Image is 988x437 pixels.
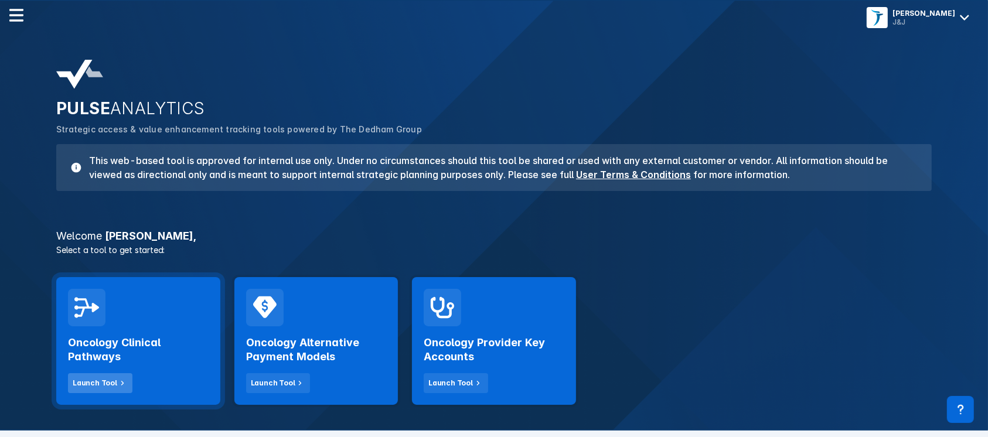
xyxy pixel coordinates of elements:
[869,9,885,26] img: menu button
[56,98,932,118] h2: PULSE
[251,378,295,388] div: Launch Tool
[428,378,473,388] div: Launch Tool
[56,60,103,89] img: pulse-analytics-logo
[246,336,387,364] h2: Oncology Alternative Payment Models
[576,169,691,180] a: User Terms & Conditions
[56,277,220,405] a: Oncology Clinical PathwaysLaunch Tool
[49,231,939,241] h3: [PERSON_NAME] ,
[49,244,939,256] p: Select a tool to get started:
[68,336,209,364] h2: Oncology Clinical Pathways
[110,98,205,118] span: ANALYTICS
[9,8,23,22] img: menu--horizontal.svg
[56,230,102,242] span: Welcome
[246,373,311,393] button: Launch Tool
[73,378,117,388] div: Launch Tool
[56,123,932,136] p: Strategic access & value enhancement tracking tools powered by The Dedham Group
[82,153,918,182] h3: This web-based tool is approved for internal use only. Under no circumstances should this tool be...
[412,277,576,405] a: Oncology Provider Key AccountsLaunch Tool
[424,336,564,364] h2: Oncology Provider Key Accounts
[424,373,488,393] button: Launch Tool
[892,9,955,18] div: [PERSON_NAME]
[947,396,974,423] div: Contact Support
[892,18,955,26] div: J&J
[234,277,398,405] a: Oncology Alternative Payment ModelsLaunch Tool
[68,373,132,393] button: Launch Tool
